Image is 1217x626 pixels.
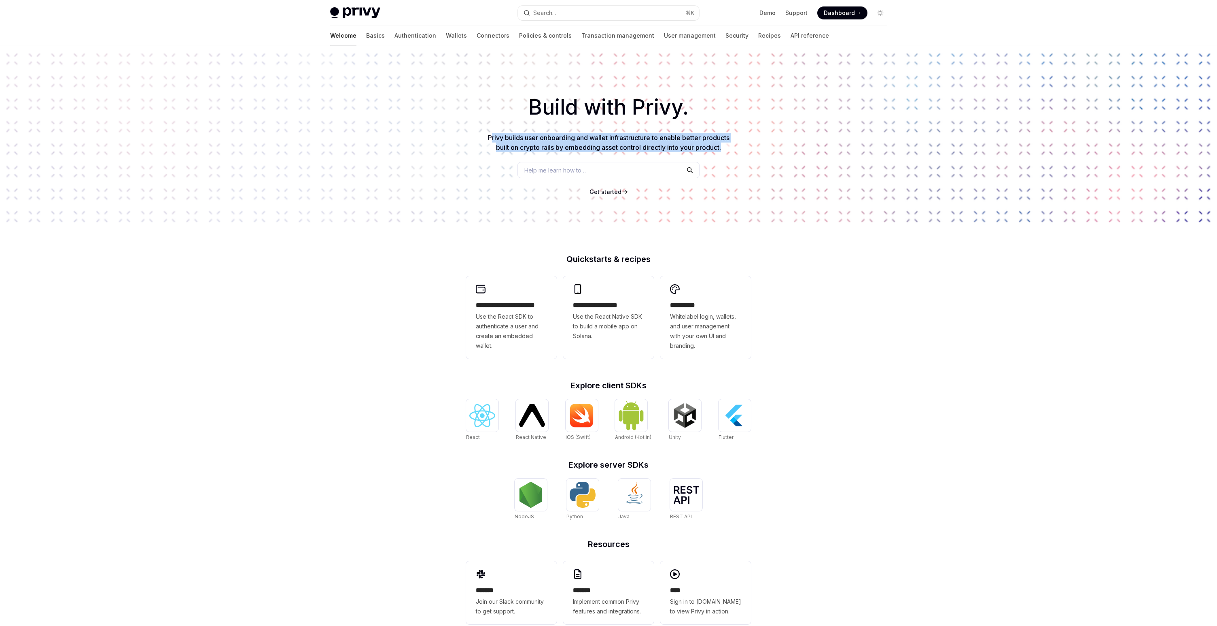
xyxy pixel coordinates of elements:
[618,513,630,520] span: Java
[330,26,356,45] a: Welcome
[519,404,545,427] img: React Native
[466,434,480,440] span: React
[817,6,867,19] a: Dashboard
[791,26,829,45] a: API reference
[615,434,651,440] span: Android (Kotlin)
[570,482,596,508] img: Python
[670,513,692,520] span: REST API
[476,597,547,616] span: Join our Slack community to get support.
[476,312,547,351] span: Use the React SDK to authenticate a user and create an embedded wallet.
[673,486,699,504] img: REST API
[518,6,699,20] button: Search...⌘K
[615,399,651,441] a: Android (Kotlin)Android (Kotlin)
[824,9,855,17] span: Dashboard
[466,255,751,263] h2: Quickstarts & recipes
[589,188,621,196] a: Get started
[533,8,556,18] div: Search...
[466,461,751,469] h2: Explore server SDKs
[670,597,741,616] span: Sign in to [DOMAIN_NAME] to view Privy in action.
[669,434,681,440] span: Unity
[469,404,495,427] img: React
[366,26,385,45] a: Basics
[759,9,776,17] a: Demo
[563,561,654,624] a: **** **Implement common Privy features and integrations.
[581,26,654,45] a: Transaction management
[477,26,509,45] a: Connectors
[466,381,751,390] h2: Explore client SDKs
[569,403,595,428] img: iOS (Swift)
[725,26,748,45] a: Security
[573,312,644,341] span: Use the React Native SDK to build a mobile app on Solana.
[516,434,546,440] span: React Native
[660,561,751,624] a: ****Sign in to [DOMAIN_NAME] to view Privy in action.
[330,7,380,19] img: light logo
[618,400,644,430] img: Android (Kotlin)
[488,134,729,151] span: Privy builds user onboarding and wallet infrastructure to enable better products built on crypto ...
[722,402,748,428] img: Flutter
[669,399,701,441] a: UnityUnity
[672,402,698,428] img: Unity
[519,26,572,45] a: Policies & controls
[566,399,598,441] a: iOS (Swift)iOS (Swift)
[566,434,591,440] span: iOS (Swift)
[719,434,734,440] span: Flutter
[618,479,651,521] a: JavaJava
[466,399,498,441] a: ReactReact
[563,276,654,359] a: **** **** **** ***Use the React Native SDK to build a mobile app on Solana.
[621,482,647,508] img: Java
[664,26,716,45] a: User management
[660,276,751,359] a: **** *****Whitelabel login, wallets, and user management with your own UI and branding.
[566,513,583,520] span: Python
[573,597,644,616] span: Implement common Privy features and integrations.
[446,26,467,45] a: Wallets
[589,188,621,195] span: Get started
[785,9,808,17] a: Support
[758,26,781,45] a: Recipes
[515,513,534,520] span: NodeJS
[518,482,544,508] img: NodeJS
[516,399,548,441] a: React NativeReact Native
[13,92,1204,123] h1: Build with Privy.
[524,166,586,175] span: Help me learn how to…
[466,561,557,624] a: **** **Join our Slack community to get support.
[670,312,741,351] span: Whitelabel login, wallets, and user management with your own UI and branding.
[394,26,436,45] a: Authentication
[515,479,547,521] a: NodeJSNodeJS
[719,399,751,441] a: FlutterFlutter
[670,479,702,521] a: REST APIREST API
[874,6,887,19] button: Toggle dark mode
[686,10,694,16] span: ⌘ K
[566,479,599,521] a: PythonPython
[466,540,751,548] h2: Resources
